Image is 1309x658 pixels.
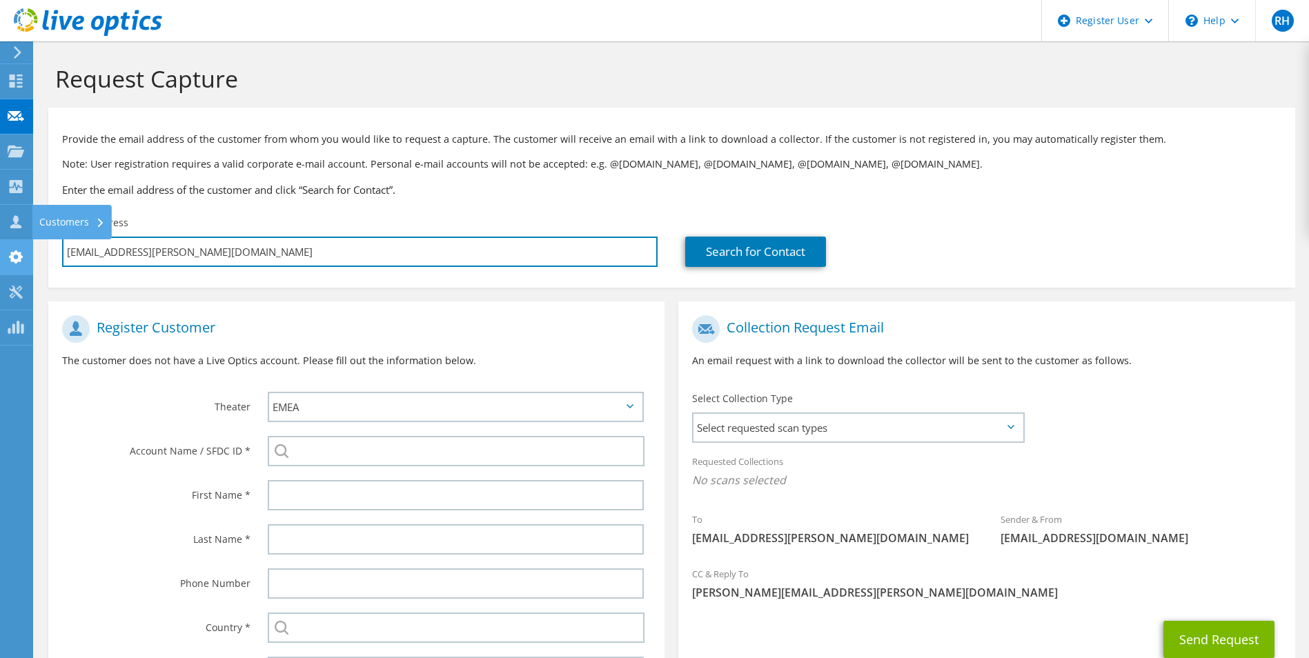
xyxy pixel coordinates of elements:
button: Send Request [1163,621,1274,658]
h1: Request Capture [55,64,1281,93]
label: Select Collection Type [692,392,793,406]
p: Provide the email address of the customer from whom you would like to request a capture. The cust... [62,132,1281,147]
label: Theater [62,392,250,414]
div: Requested Collections [678,447,1295,498]
p: Note: User registration requires a valid corporate e-mail account. Personal e-mail accounts will ... [62,157,1281,172]
label: Phone Number [62,568,250,590]
label: Account Name / SFDC ID * [62,436,250,458]
h1: Collection Request Email [692,315,1274,343]
p: The customer does not have a Live Optics account. Please fill out the information below. [62,353,651,368]
span: RH [1272,10,1294,32]
span: [EMAIL_ADDRESS][DOMAIN_NAME] [1001,530,1281,546]
h3: Enter the email address of the customer and click “Search for Contact”. [62,182,1281,197]
span: No scans selected [692,472,1281,488]
div: Sender & From [987,505,1295,552]
div: CC & Reply To [678,559,1295,607]
p: An email request with a link to download the collector will be sent to the customer as follows. [692,353,1281,368]
span: [EMAIL_ADDRESS][PERSON_NAME][DOMAIN_NAME] [692,530,973,546]
label: Country * [62,612,250,635]
span: Select requested scan types [693,414,1022,441]
span: [PERSON_NAME][EMAIL_ADDRESS][PERSON_NAME][DOMAIN_NAME] [692,585,1281,600]
h1: Register Customer [62,315,644,343]
div: To [678,505,987,552]
svg: \n [1185,14,1198,27]
label: First Name * [62,480,250,502]
div: Customers [32,205,112,239]
a: Search for Contact [685,237,826,267]
label: Last Name * [62,524,250,546]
